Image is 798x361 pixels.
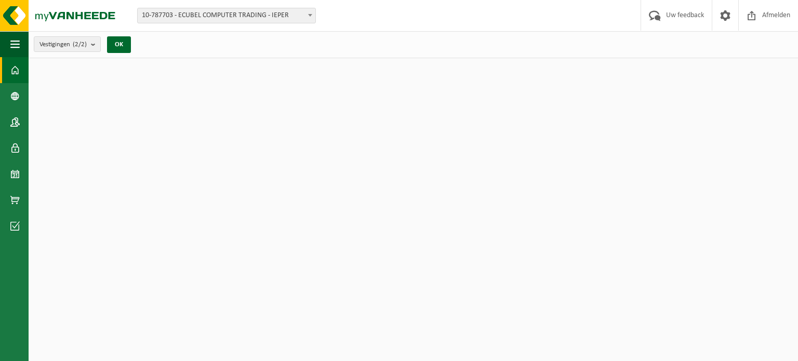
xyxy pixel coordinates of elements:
[73,41,87,48] count: (2/2)
[107,36,131,53] button: OK
[39,37,87,52] span: Vestigingen
[34,36,101,52] button: Vestigingen(2/2)
[138,8,315,23] span: 10-787703 - ECUBEL COMPUTER TRADING - IEPER
[137,8,316,23] span: 10-787703 - ECUBEL COMPUTER TRADING - IEPER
